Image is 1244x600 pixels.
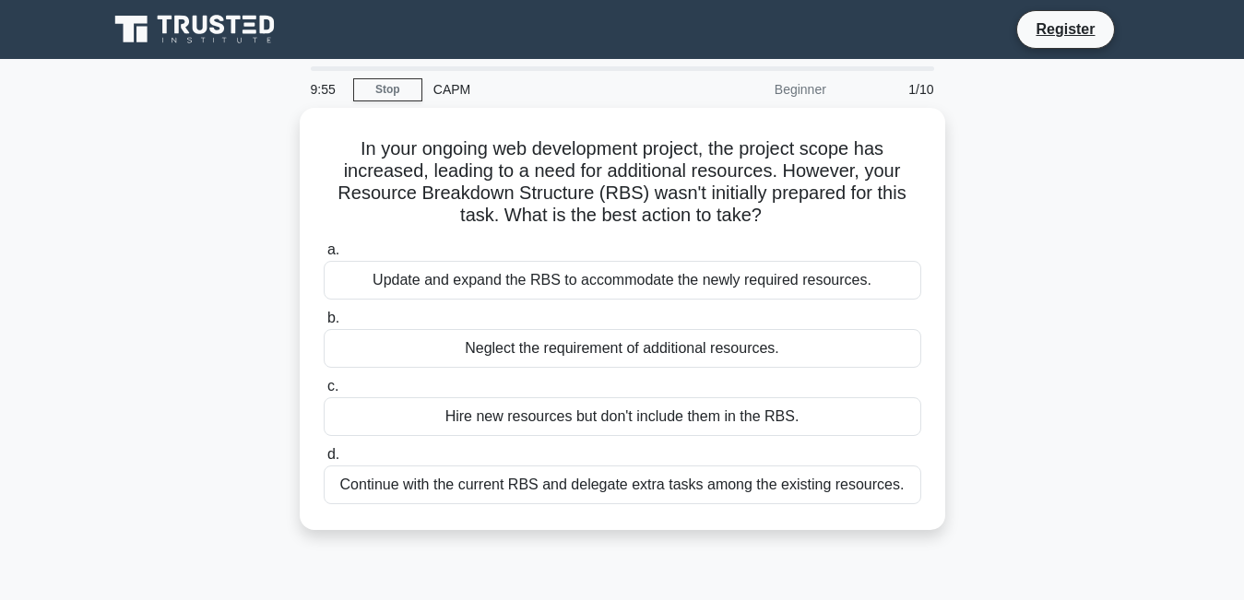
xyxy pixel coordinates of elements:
a: Stop [353,78,422,101]
span: c. [327,378,338,394]
div: Continue with the current RBS and delegate extra tasks among the existing resources. [324,465,921,504]
span: a. [327,241,339,257]
div: 9:55 [300,71,353,108]
span: d. [327,446,339,462]
div: Beginner [676,71,837,108]
span: b. [327,310,339,325]
div: 1/10 [837,71,945,108]
div: CAPM [422,71,676,108]
div: Hire new resources but don't include them in the RBS. [324,397,921,436]
h5: In your ongoing web development project, the project scope has increased, leading to a need for a... [322,137,923,228]
div: Neglect the requirement of additional resources. [324,329,921,368]
div: Update and expand the RBS to accommodate the newly required resources. [324,261,921,300]
a: Register [1025,18,1106,41]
